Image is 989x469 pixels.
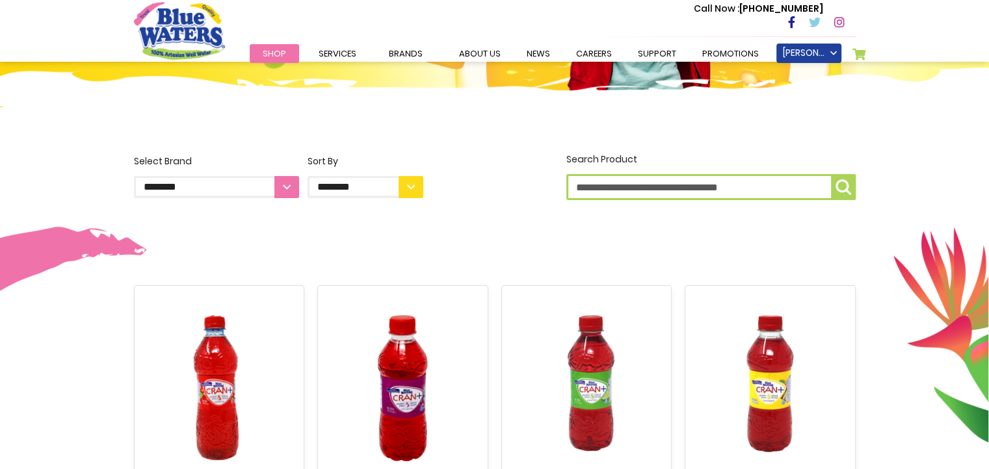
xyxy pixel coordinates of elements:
div: Sort By [308,155,423,168]
a: [PERSON_NAME] [776,44,841,63]
img: search-icon.png [836,179,851,195]
span: Shop [263,47,286,60]
span: Call Now : [694,2,739,15]
label: Search Product [566,153,856,200]
a: store logo [134,2,225,59]
button: Search Product [831,174,856,200]
p: [PHONE_NUMBER] [694,2,823,16]
a: careers [563,44,625,63]
span: Brands [389,47,423,60]
label: Select Brand [134,155,299,198]
a: about us [446,44,514,63]
a: News [514,44,563,63]
span: Services [319,47,356,60]
a: support [625,44,689,63]
select: Select Brand [134,176,299,198]
a: Promotions [689,44,772,63]
select: Sort By [308,176,423,198]
input: Search Product [566,174,856,200]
